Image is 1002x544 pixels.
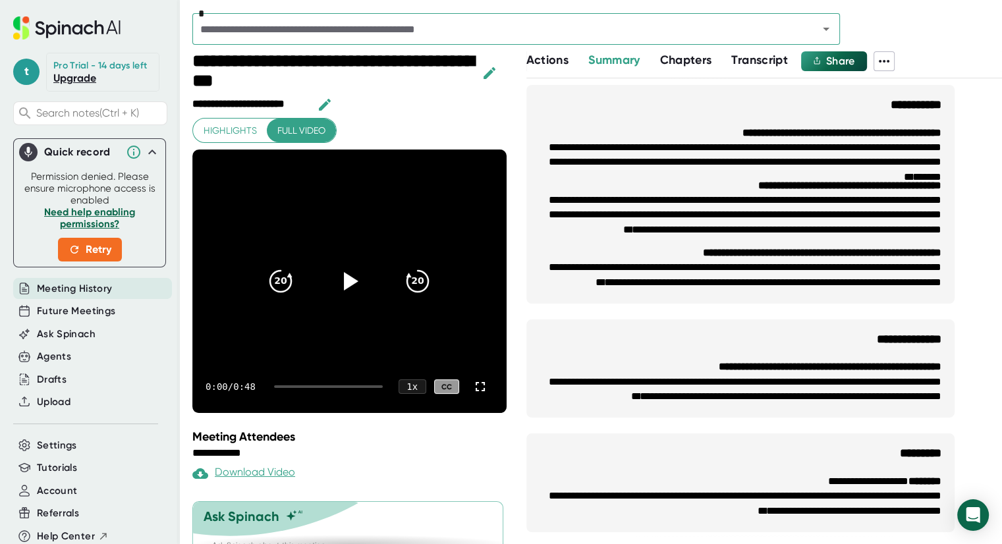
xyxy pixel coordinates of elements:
div: Permission denied. Please ensure microphone access is enabled [22,171,157,261]
span: Full video [277,122,325,139]
div: Open Intercom Messenger [957,499,989,531]
button: Drafts [37,372,67,387]
button: Agents [37,349,71,364]
div: Quick record [19,139,160,165]
button: Actions [526,51,569,69]
button: Help Center [37,529,109,544]
div: Pro Trial - 14 days left [53,60,147,72]
button: Share [801,51,867,71]
button: Summary [588,51,640,69]
button: Upload [37,394,70,410]
button: Account [37,483,77,499]
div: Paid feature [192,466,295,481]
a: Upgrade [53,72,96,84]
div: 0:00 / 0:48 [206,381,258,392]
button: Settings [37,438,77,453]
button: Chapters [660,51,712,69]
button: Highlights [193,119,267,143]
button: Ask Spinach [37,327,96,342]
span: Chapters [660,53,712,67]
span: Transcript [731,53,788,67]
span: t [13,59,40,85]
div: CC [434,379,459,394]
div: Quick record [44,146,119,159]
div: 1 x [399,379,426,394]
button: Full video [267,119,336,143]
span: Highlights [204,122,257,139]
div: Ask Spinach [204,508,279,524]
span: Help Center [37,529,95,544]
a: Need help enabling permissions? [44,206,135,230]
button: Meeting History [37,281,112,296]
div: Meeting Attendees [192,429,510,444]
button: Referrals [37,506,79,521]
button: Future Meetings [37,304,115,319]
span: Summary [588,53,640,67]
button: Open [817,20,835,38]
span: Retry [69,242,111,258]
span: Search notes (Ctrl + K) [36,107,163,119]
span: Share [826,55,855,67]
button: Retry [58,238,122,261]
span: Actions [526,53,569,67]
button: Tutorials [37,460,77,476]
button: Transcript [731,51,788,69]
